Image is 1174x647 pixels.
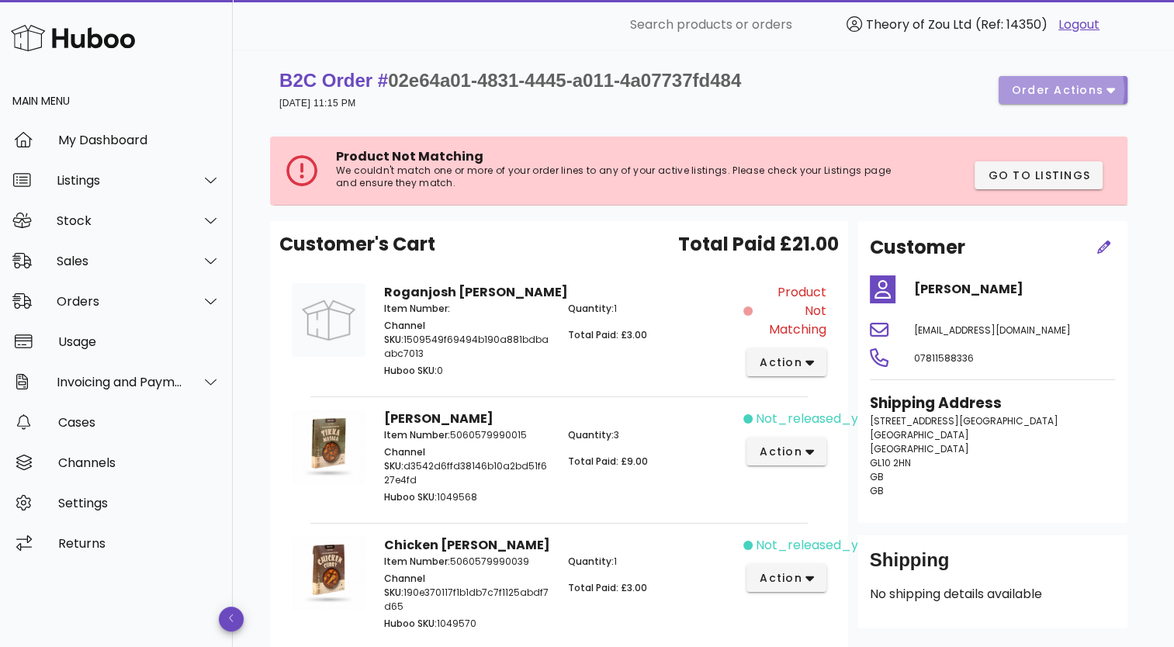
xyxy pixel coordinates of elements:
[746,564,826,592] button: action
[870,393,1115,414] h3: Shipping Address
[384,555,550,569] p: 5060579990039
[384,536,550,554] strong: Chicken [PERSON_NAME]
[870,442,969,455] span: [GEOGRAPHIC_DATA]
[58,415,220,430] div: Cases
[384,617,437,630] span: Huboo SKU:
[11,21,135,54] img: Huboo Logo
[388,70,741,91] span: 02e64a01-4831-4445-a011-4a07737fd484
[57,375,183,389] div: Invoicing and Payments
[866,16,971,33] span: Theory of Zou Ltd
[568,302,734,316] p: 1
[1011,82,1104,99] span: order actions
[384,302,450,315] span: Item Number:
[756,536,871,555] span: not_released_yet
[384,319,550,361] p: 1509549f69494b190a881bdbaabc7013
[987,168,1090,184] span: Go to Listings
[384,572,425,599] span: Channel SKU:
[58,496,220,510] div: Settings
[756,410,871,428] span: not_released_yet
[57,254,183,268] div: Sales
[384,364,550,378] p: 0
[384,617,550,631] p: 1049570
[870,548,1115,585] div: Shipping
[58,334,220,349] div: Usage
[384,283,568,301] strong: Roganjosh [PERSON_NAME]
[57,173,183,188] div: Listings
[870,234,965,261] h2: Customer
[384,410,493,427] strong: [PERSON_NAME]
[384,555,450,568] span: Item Number:
[759,570,802,586] span: action
[292,283,365,357] img: Product Image
[913,351,973,365] span: 07811588336
[384,490,437,503] span: Huboo SKU:
[384,445,550,487] p: d3542d6ffd38146b10a2bd51f627e4fd
[975,16,1048,33] span: (Ref: 14350)
[870,428,969,441] span: [GEOGRAPHIC_DATA]
[57,294,183,309] div: Orders
[568,428,734,442] p: 3
[870,484,884,497] span: GB
[384,428,450,441] span: Item Number:
[870,414,1058,427] span: [STREET_ADDRESS][GEOGRAPHIC_DATA]
[975,161,1103,189] button: Go to Listings
[384,319,425,346] span: Channel SKU:
[759,355,802,371] span: action
[999,76,1127,104] button: order actions
[384,572,550,614] p: 190e370117f1b1db7c7f1125abdf7d65
[336,147,483,165] span: Product Not Matching
[913,323,1070,337] span: [EMAIL_ADDRESS][DOMAIN_NAME]
[384,428,550,442] p: 5060579990015
[568,428,614,441] span: Quantity:
[57,213,183,228] div: Stock
[279,98,355,109] small: [DATE] 11:15 PM
[279,230,435,258] span: Customer's Cart
[292,410,365,483] img: Product Image
[746,348,826,376] button: action
[1058,16,1100,34] a: Logout
[568,328,647,341] span: Total Paid: £3.00
[58,133,220,147] div: My Dashboard
[913,280,1115,299] h4: [PERSON_NAME]
[678,230,839,258] span: Total Paid £21.00
[759,444,802,460] span: action
[292,536,365,610] img: Product Image
[279,70,741,91] strong: B2C Order #
[384,490,550,504] p: 1049568
[384,445,425,472] span: Channel SKU:
[568,302,614,315] span: Quantity:
[384,364,437,377] span: Huboo SKU:
[568,581,647,594] span: Total Paid: £3.00
[336,164,899,189] p: We couldn't match one or more of your order lines to any of your active listings. Please check yo...
[58,536,220,551] div: Returns
[568,455,648,468] span: Total Paid: £9.00
[870,585,1115,604] p: No shipping details available
[756,283,826,339] span: Product Not Matching
[870,470,884,483] span: GB
[58,455,220,470] div: Channels
[870,456,911,469] span: GL10 2HN
[568,555,614,568] span: Quantity:
[568,555,734,569] p: 1
[746,438,826,465] button: action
